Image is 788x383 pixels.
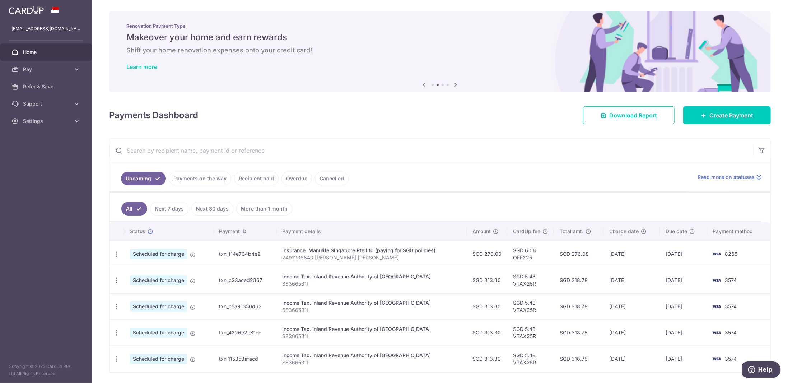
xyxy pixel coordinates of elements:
[213,241,276,267] td: txn_f14e704b4e2
[472,228,491,235] span: Amount
[603,241,660,267] td: [DATE]
[709,355,724,363] img: Bank Card
[507,346,554,372] td: SGD 5.48 VTAX25R
[709,250,724,258] img: Bank Card
[150,202,188,216] a: Next 7 days
[121,172,166,185] a: Upcoming
[742,361,781,379] iframe: Opens a widget where you can find more information
[467,267,507,293] td: SGD 313.30
[554,293,603,319] td: SGD 318.78
[725,303,737,309] span: 3574
[507,241,554,267] td: SGD 6.08 OFF225
[130,301,187,312] span: Scheduled for charge
[130,328,187,338] span: Scheduled for charge
[130,249,187,259] span: Scheduled for charge
[23,66,70,73] span: Pay
[282,306,461,314] p: S8366531I
[603,346,660,372] td: [DATE]
[282,352,461,359] div: Income Tax. Inland Revenue Authority of [GEOGRAPHIC_DATA]
[109,109,198,122] h4: Payments Dashboard
[126,46,754,55] h6: Shift your home renovation expenses onto your credit card!
[554,319,603,346] td: SGD 318.78
[109,11,771,92] img: Renovation banner
[603,293,660,319] td: [DATE]
[660,293,707,319] td: [DATE]
[126,63,157,70] a: Learn more
[282,280,461,287] p: S8366531I
[191,202,233,216] a: Next 30 days
[467,241,507,267] td: SGD 270.00
[707,222,770,241] th: Payment method
[213,267,276,293] td: txn_c23aced2367
[660,319,707,346] td: [DATE]
[709,328,724,337] img: Bank Card
[698,174,755,181] span: Read more on statuses
[23,117,70,125] span: Settings
[683,106,771,124] a: Create Payment
[130,354,187,364] span: Scheduled for charge
[609,228,639,235] span: Charge date
[282,247,461,254] div: Insurance. Manulife Singapore Pte Ltd (paying for SGD policies)
[213,293,276,319] td: txn_c5a91350d62
[660,346,707,372] td: [DATE]
[725,251,738,257] span: 8265
[666,228,687,235] span: Due date
[603,267,660,293] td: [DATE]
[554,241,603,267] td: SGD 276.08
[282,299,461,306] div: Income Tax. Inland Revenue Authority of [GEOGRAPHIC_DATA]
[130,228,145,235] span: Status
[169,172,231,185] a: Payments on the way
[126,32,754,43] h5: Makeover your home and earn rewards
[660,241,707,267] td: [DATE]
[23,100,70,107] span: Support
[609,111,657,120] span: Download Report
[554,267,603,293] td: SGD 318.78
[507,267,554,293] td: SGD 5.48 VTAX25R
[276,222,466,241] th: Payment details
[725,329,737,336] span: 3574
[282,333,461,340] p: S8366531I
[467,293,507,319] td: SGD 313.30
[282,273,461,280] div: Income Tax. Inland Revenue Authority of [GEOGRAPHIC_DATA]
[507,319,554,346] td: SGD 5.48 VTAX25R
[725,277,737,283] span: 3574
[507,293,554,319] td: SGD 5.48 VTAX25R
[467,319,507,346] td: SGD 313.30
[130,275,187,285] span: Scheduled for charge
[236,202,292,216] a: More than 1 month
[121,202,147,216] a: All
[603,319,660,346] td: [DATE]
[282,326,461,333] div: Income Tax. Inland Revenue Authority of [GEOGRAPHIC_DATA]
[213,319,276,346] td: txn_4226e2e81cc
[709,302,724,311] img: Bank Card
[709,111,753,120] span: Create Payment
[660,267,707,293] td: [DATE]
[126,23,754,29] p: Renovation Payment Type
[315,172,349,185] a: Cancelled
[709,276,724,285] img: Bank Card
[9,6,44,14] img: CardUp
[282,359,461,366] p: S8366531I
[109,139,753,162] input: Search by recipient name, payment id or reference
[11,25,80,32] p: [EMAIL_ADDRESS][DOMAIN_NAME]
[467,346,507,372] td: SGD 313.30
[725,356,737,362] span: 3574
[23,49,70,56] span: Home
[554,346,603,372] td: SGD 318.78
[560,228,583,235] span: Total amt.
[282,254,461,261] p: 2491238840 [PERSON_NAME] [PERSON_NAME]
[234,172,279,185] a: Recipient paid
[23,83,70,90] span: Refer & Save
[213,346,276,372] td: txn_115853afacd
[513,228,540,235] span: CardUp fee
[281,172,312,185] a: Overdue
[583,106,675,124] a: Download Report
[698,174,762,181] a: Read more on statuses
[213,222,276,241] th: Payment ID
